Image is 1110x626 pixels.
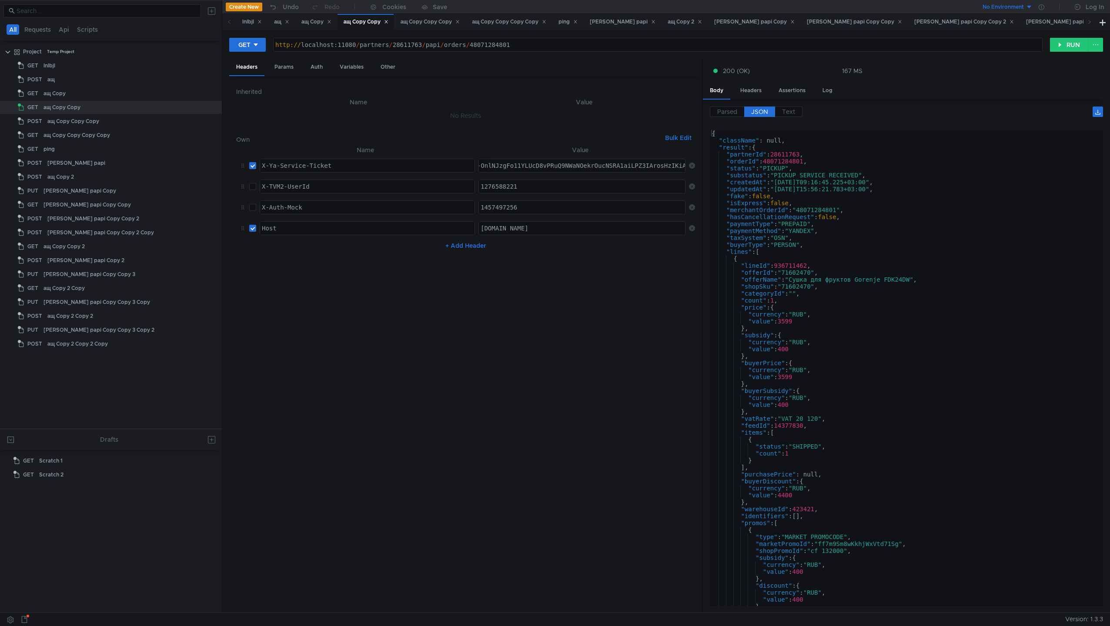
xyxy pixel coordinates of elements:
[43,198,131,211] div: [PERSON_NAME] papi Copy Copy
[772,83,812,99] div: Assertions
[27,170,42,183] span: POST
[47,115,99,128] div: ащ Copy Copy Copy
[27,87,38,100] span: GET
[27,198,38,211] span: GET
[43,296,150,309] div: [PERSON_NAME] papi Copy Copy 3 Copy
[733,83,769,99] div: Headers
[301,17,331,27] div: ащ Copy
[229,59,264,76] div: Headers
[47,337,108,350] div: ащ Copy 2 Copy 2 Copy
[226,3,262,11] button: Create New
[27,73,42,86] span: POST
[27,296,38,309] span: PUT
[433,4,447,10] div: Save
[43,59,55,72] div: lnlbjl
[47,73,55,86] div: ащ
[47,156,105,170] div: [PERSON_NAME] papi
[43,143,55,156] div: ping
[236,87,695,97] h6: Inherited
[47,45,74,58] div: Temp Project
[100,434,118,445] div: Drafts
[27,254,42,267] span: POST
[703,83,730,100] div: Body
[807,17,902,27] div: [PERSON_NAME] papi Copy Copy
[43,184,116,197] div: [PERSON_NAME] papi Copy
[27,129,38,142] span: GET
[267,59,301,75] div: Params
[242,17,262,27] div: lnlbjl
[816,83,839,99] div: Log
[717,108,737,116] span: Parsed
[27,101,38,114] span: GET
[238,40,251,50] div: GET
[39,454,63,467] div: Scratch 1
[304,59,330,75] div: Auth
[43,87,66,100] div: ащ Copy
[43,101,80,114] div: ащ Copy Copy
[27,184,38,197] span: PUT
[27,143,38,156] span: GET
[43,323,154,336] div: [PERSON_NAME] papi Copy Copy 3 Copy 2
[262,0,305,13] button: Undo
[1086,2,1104,12] div: Log In
[1050,38,1089,52] button: RUN
[27,268,38,281] span: PUT
[442,240,490,251] button: + Add Header
[475,145,685,155] th: Value
[1065,613,1103,626] span: Version: 1.3.3
[983,3,1024,11] div: No Environment
[256,145,475,155] th: Name
[382,2,406,12] div: Cookies
[56,24,72,35] button: Api
[305,0,346,13] button: Redo
[333,59,371,75] div: Variables
[914,17,1014,27] div: [PERSON_NAME] papi Copy Copy 2
[723,66,750,76] span: 200 (OK)
[236,134,662,145] h6: Own
[23,45,42,58] div: Project
[27,323,38,336] span: PUT
[43,282,85,295] div: ащ Copy 2 Copy
[473,97,695,107] th: Value
[47,310,93,323] div: ащ Copy 2 Copy 2
[23,454,34,467] span: GET
[47,226,154,239] div: [PERSON_NAME] papi Copy Copy 2 Copy
[27,337,42,350] span: POST
[450,112,481,120] nz-embed-empty: No Results
[47,254,124,267] div: [PERSON_NAME] papi Copy 2
[27,310,42,323] span: POST
[374,59,402,75] div: Other
[590,17,655,27] div: [PERSON_NAME] papi
[43,268,135,281] div: [PERSON_NAME] papi Copy Copy 3
[27,115,42,128] span: POST
[43,240,85,253] div: ащ Copy Copy 2
[472,17,546,27] div: ащ Copy Copy Copy Copy
[662,133,695,143] button: Bulk Edit
[39,468,64,481] div: Scratch 2
[17,6,196,16] input: Search...
[47,212,139,225] div: [PERSON_NAME] papi Copy Copy 2
[74,24,100,35] button: Scripts
[842,67,863,75] div: 167 MS
[344,17,388,27] div: ащ Copy Copy
[782,108,795,116] span: Text
[27,156,42,170] span: POST
[27,240,38,253] span: GET
[7,24,19,35] button: All
[668,17,702,27] div: ащ Copy 2
[714,17,795,27] div: [PERSON_NAME] papi Copy
[22,24,53,35] button: Requests
[27,282,38,295] span: GET
[27,226,42,239] span: POST
[23,468,34,481] span: GET
[274,17,289,27] div: ащ
[27,59,38,72] span: GET
[243,97,473,107] th: Name
[751,108,768,116] span: JSON
[229,38,266,52] button: GET
[558,17,578,27] div: ping
[27,212,42,225] span: POST
[401,17,460,27] div: ащ Copy Copy Copy
[47,170,74,183] div: ащ Copy 2
[324,2,340,12] div: Redo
